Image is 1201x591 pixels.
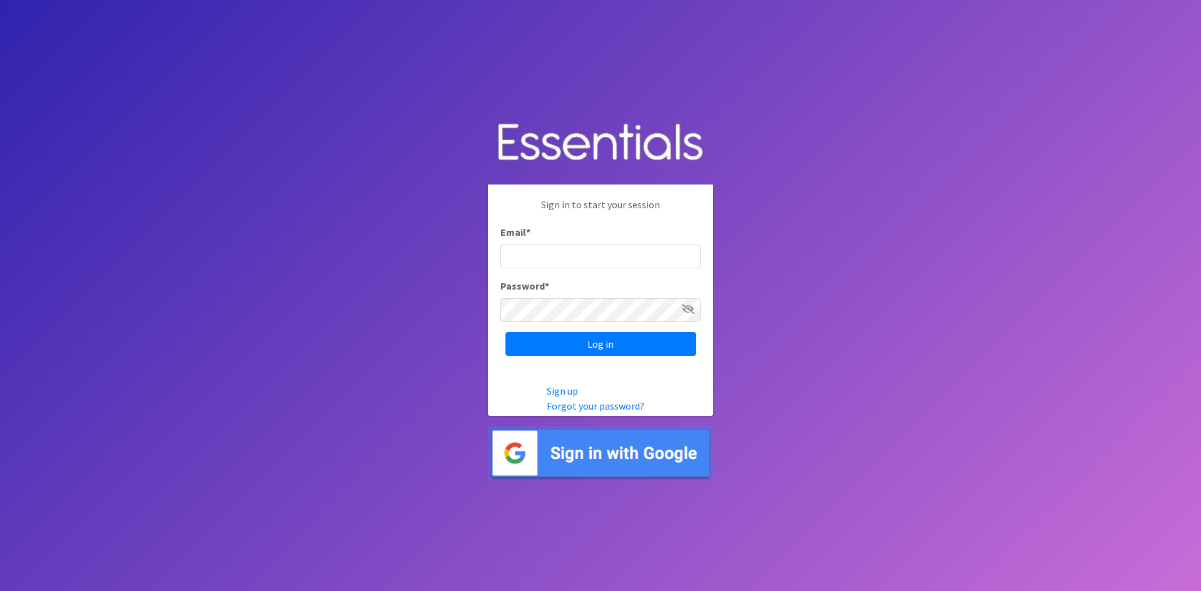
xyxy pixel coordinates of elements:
img: Human Essentials [488,111,713,175]
abbr: required [545,280,549,292]
a: Sign up [547,385,578,397]
abbr: required [526,226,530,238]
label: Email [500,225,530,240]
a: Forgot your password? [547,400,644,412]
img: Sign in with Google [488,426,713,480]
label: Password [500,278,549,293]
p: Sign in to start your session [500,197,701,225]
input: Log in [505,332,696,356]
